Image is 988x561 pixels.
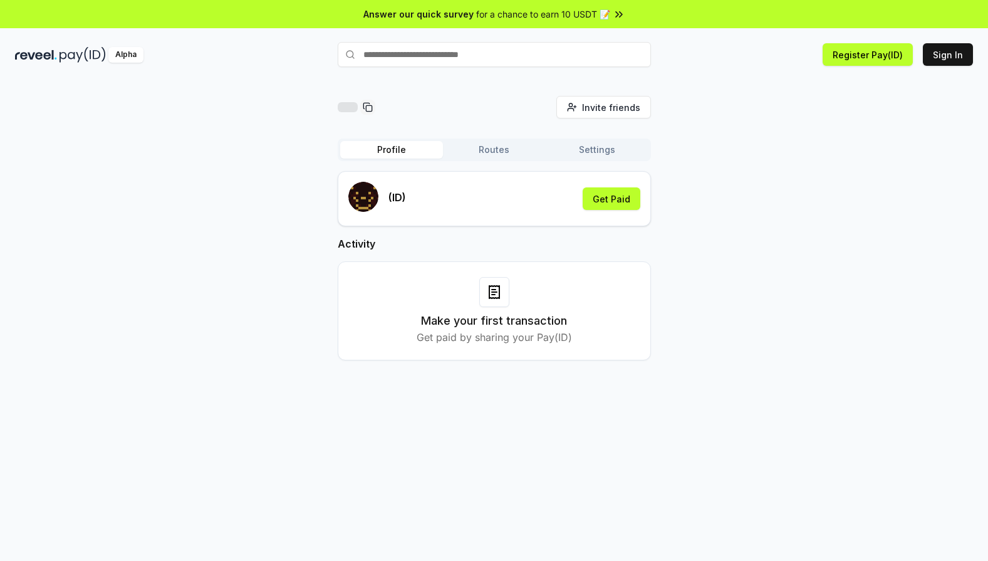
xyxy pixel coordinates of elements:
button: Settings [546,141,648,159]
span: for a chance to earn 10 USDT 📝 [476,8,610,21]
button: Routes [443,141,546,159]
button: Sign In [923,43,973,66]
div: Alpha [108,47,143,63]
button: Invite friends [556,96,651,118]
button: Get Paid [583,187,640,210]
span: Invite friends [582,101,640,114]
p: Get paid by sharing your Pay(ID) [417,330,572,345]
p: (ID) [388,190,406,205]
button: Profile [340,141,443,159]
button: Register Pay(ID) [823,43,913,66]
span: Answer our quick survey [363,8,474,21]
h2: Activity [338,236,651,251]
img: reveel_dark [15,47,57,63]
img: pay_id [60,47,106,63]
h3: Make your first transaction [421,312,567,330]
